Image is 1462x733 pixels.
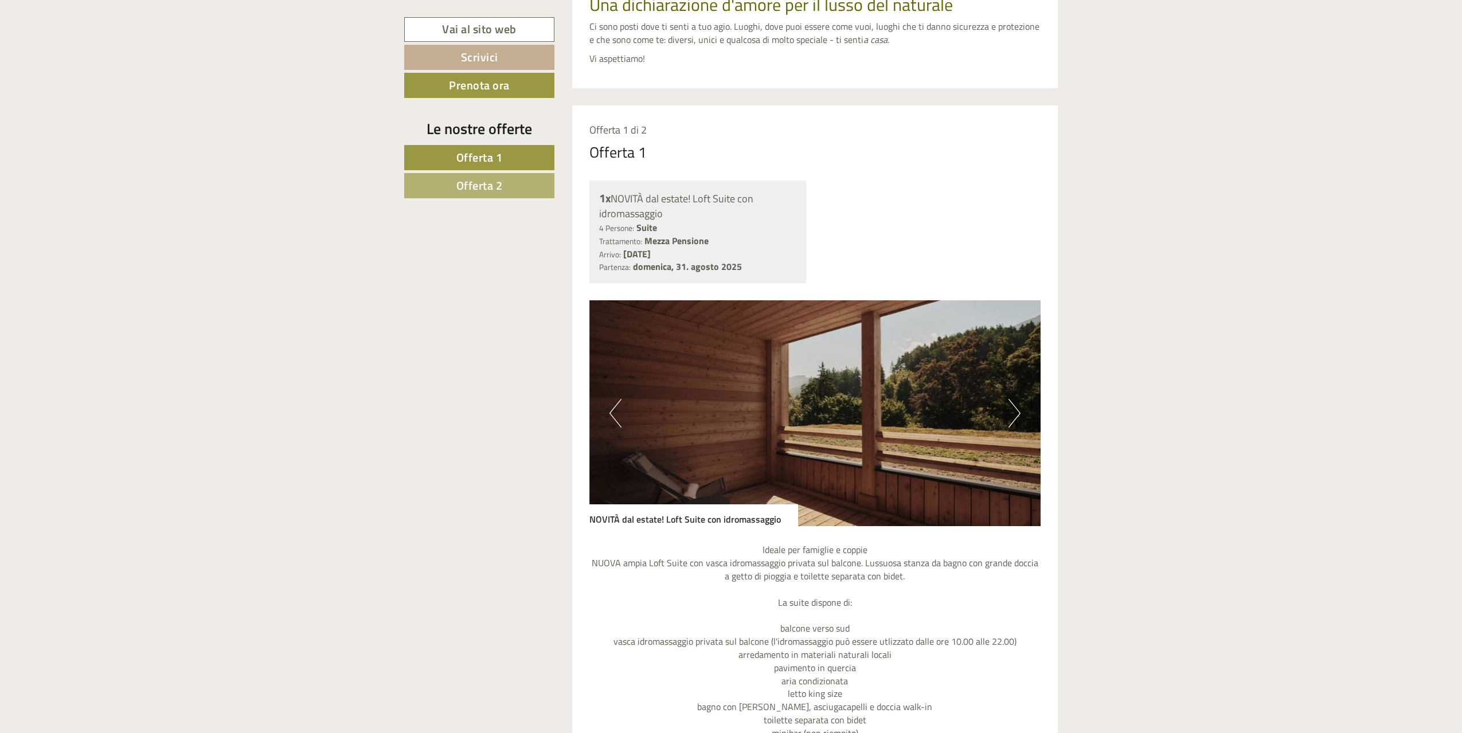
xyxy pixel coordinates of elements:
a: Vai al sito web [404,17,554,42]
a: Scrivici [404,45,554,70]
p: Vi aspettiamo! [589,52,1041,65]
a: Prenota ora [404,73,554,98]
small: 16:22 [17,56,165,64]
div: NOVITÀ dal estate! Loft Suite con idromassaggio [599,190,797,221]
div: [GEOGRAPHIC_DATA] [17,33,165,42]
b: Mezza Pensione [644,234,709,248]
small: Partenza: [599,261,631,273]
button: Next [1008,399,1021,428]
img: image [589,300,1041,526]
em: a [863,33,868,46]
b: Suite [636,221,657,234]
div: Le nostre offerte [404,118,554,139]
small: 4 Persone: [599,222,634,234]
div: Buon giorno, come possiamo aiutarla? [9,31,171,66]
span: Offerta 2 [456,177,503,194]
b: domenica, 31. agosto 2025 [633,260,742,273]
button: Invia [392,297,452,322]
div: Offerta 1 [589,142,647,163]
span: Offerta 1 di 2 [589,122,647,138]
small: Trattamento: [599,236,642,247]
b: 1x [599,189,611,207]
p: Ci sono posti dove ti senti a tuo agio. Luoghi, dove puoi essere come vuoi, luoghi che ti danno s... [589,20,1041,46]
em: casa [870,33,888,46]
div: NOVITÀ dal estate! Loft Suite con idromassaggio [589,504,798,526]
button: Previous [609,399,621,428]
span: Offerta 1 [456,148,503,166]
b: [DATE] [623,247,651,261]
small: Arrivo: [599,249,621,260]
div: giovedì [203,9,249,28]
